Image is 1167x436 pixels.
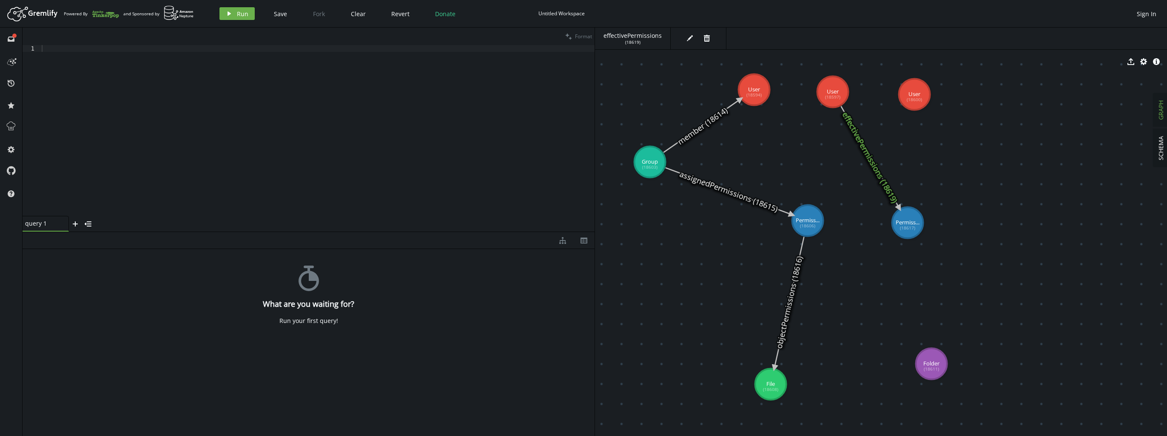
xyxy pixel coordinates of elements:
[1133,7,1161,20] button: Sign In
[219,7,255,20] button: Run
[642,158,658,165] tspan: Group
[766,380,775,388] tspan: File
[344,7,372,20] button: Clear
[900,225,915,231] tspan: (18617)
[800,223,815,229] tspan: (18606)
[1137,10,1156,18] span: Sign In
[23,45,40,52] div: 1
[642,164,658,170] tspan: (18603)
[237,10,248,18] span: Run
[907,96,922,102] tspan: (18600)
[25,220,59,227] span: query 1
[391,10,410,18] span: Revert
[64,6,119,21] div: Powered By
[827,88,839,95] tspan: User
[306,7,332,20] button: Fork
[279,317,338,325] div: Run your first query!
[164,6,194,20] img: AWS Neptune
[763,386,778,392] tspan: (18608)
[313,10,325,18] span: Fork
[625,40,640,45] span: ( 18619 )
[603,32,662,40] span: effectivePermissions
[351,10,366,18] span: Clear
[385,7,416,20] button: Revert
[1157,136,1165,160] span: SCHEMA
[575,33,592,40] span: Format
[435,10,455,18] span: Donate
[896,218,919,226] tspan: Permiss...
[825,94,840,100] tspan: (18597)
[923,360,940,367] tspan: Folder
[123,6,194,22] div: and Sponsored by
[908,90,921,98] tspan: User
[748,85,760,93] tspan: User
[274,10,287,18] span: Save
[268,7,293,20] button: Save
[263,300,354,309] h4: What are you waiting for?
[563,28,595,45] button: Format
[746,92,762,98] tspan: (18594)
[1157,100,1165,120] span: GRAPH
[924,366,939,372] tspan: (18611)
[429,7,462,20] button: Donate
[538,10,585,17] div: Untitled Workspace
[796,216,820,224] tspan: Permiss...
